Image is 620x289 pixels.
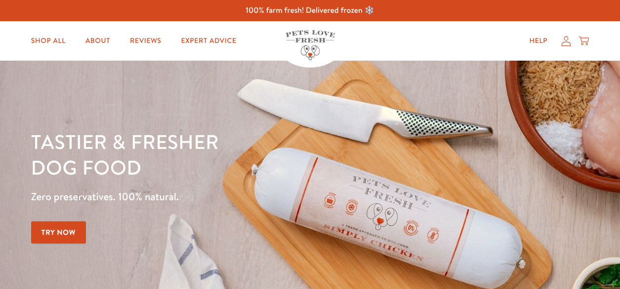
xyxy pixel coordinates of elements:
[173,31,244,51] a: Expert Advice
[31,221,86,244] a: Try Now
[78,31,118,51] a: About
[122,31,169,51] a: Reviews
[31,188,403,206] p: Zero preservatives. 100% natural.
[286,30,335,60] img: Pets Love Fresh
[31,129,403,180] h1: Tastier & fresher dog food
[522,31,556,51] a: Help
[23,31,74,51] a: Shop All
